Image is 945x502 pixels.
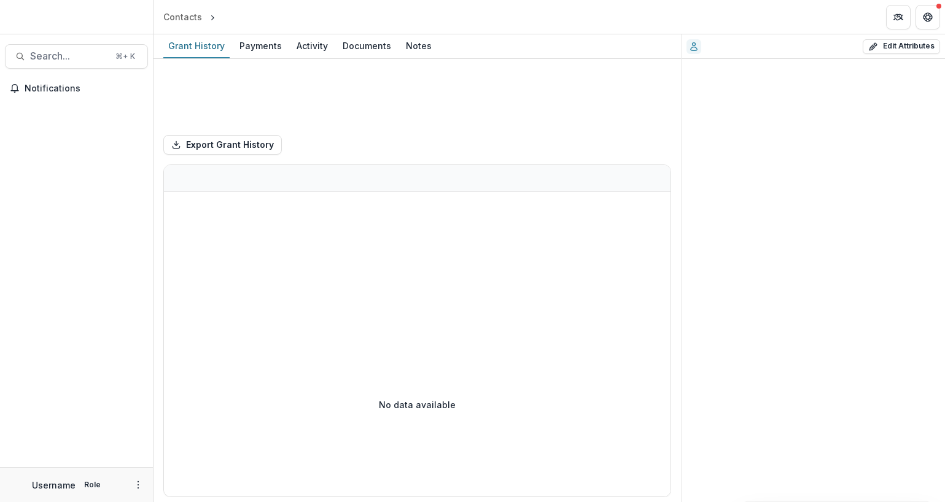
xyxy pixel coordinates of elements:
button: Edit Attributes [863,39,940,54]
div: ⌘ + K [113,50,138,63]
a: Payments [235,34,287,58]
a: Documents [338,34,396,58]
p: Username [32,479,76,492]
a: Activity [292,34,333,58]
button: Search... [5,44,148,69]
a: Contacts [158,8,207,26]
span: Notifications [25,83,143,94]
div: Notes [401,37,437,55]
nav: breadcrumb [158,8,270,26]
div: Contacts [163,10,202,23]
span: Search... [30,50,108,62]
div: Documents [338,37,396,55]
button: Notifications [5,79,148,98]
button: Get Help [916,5,940,29]
button: Partners [886,5,911,29]
p: No data available [379,398,456,411]
div: Activity [292,37,333,55]
a: Notes [401,34,437,58]
a: Grant History [163,34,230,58]
div: Payments [235,37,287,55]
button: Export Grant History [163,135,282,155]
button: More [131,477,146,492]
div: Grant History [163,37,230,55]
p: Role [80,479,104,490]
